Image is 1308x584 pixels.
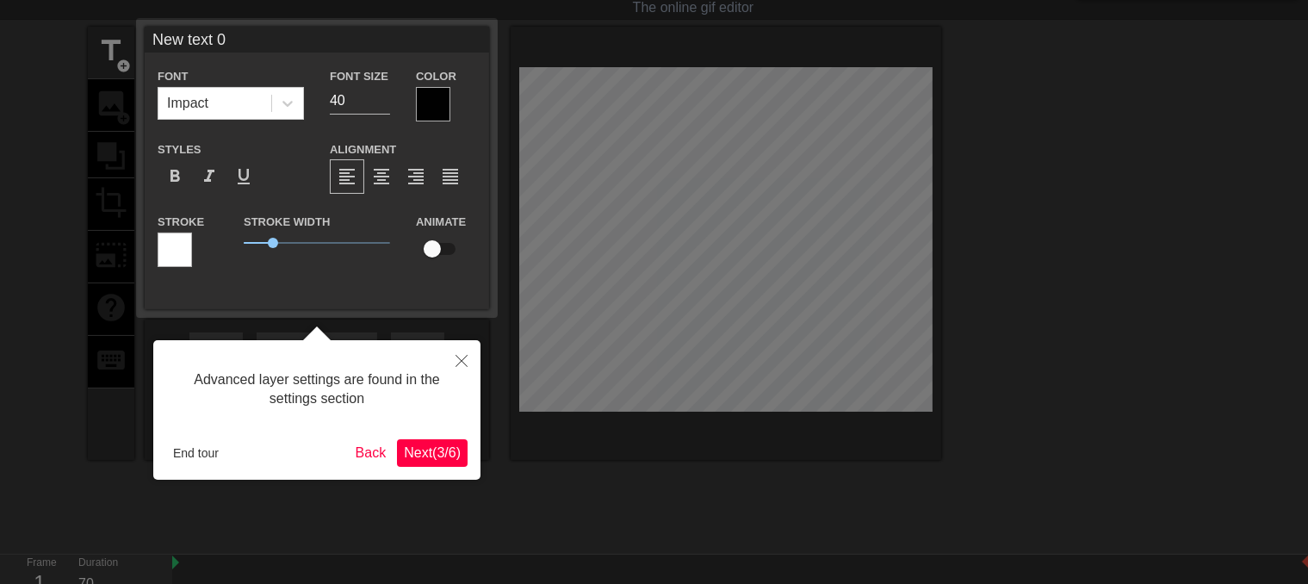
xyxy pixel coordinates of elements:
span: Next ( 3 / 6 ) [404,445,461,460]
div: Advanced layer settings are found in the settings section [166,353,468,426]
button: End tour [166,440,226,466]
button: Back [349,439,394,467]
button: Next [397,439,468,467]
button: Close [443,340,480,380]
